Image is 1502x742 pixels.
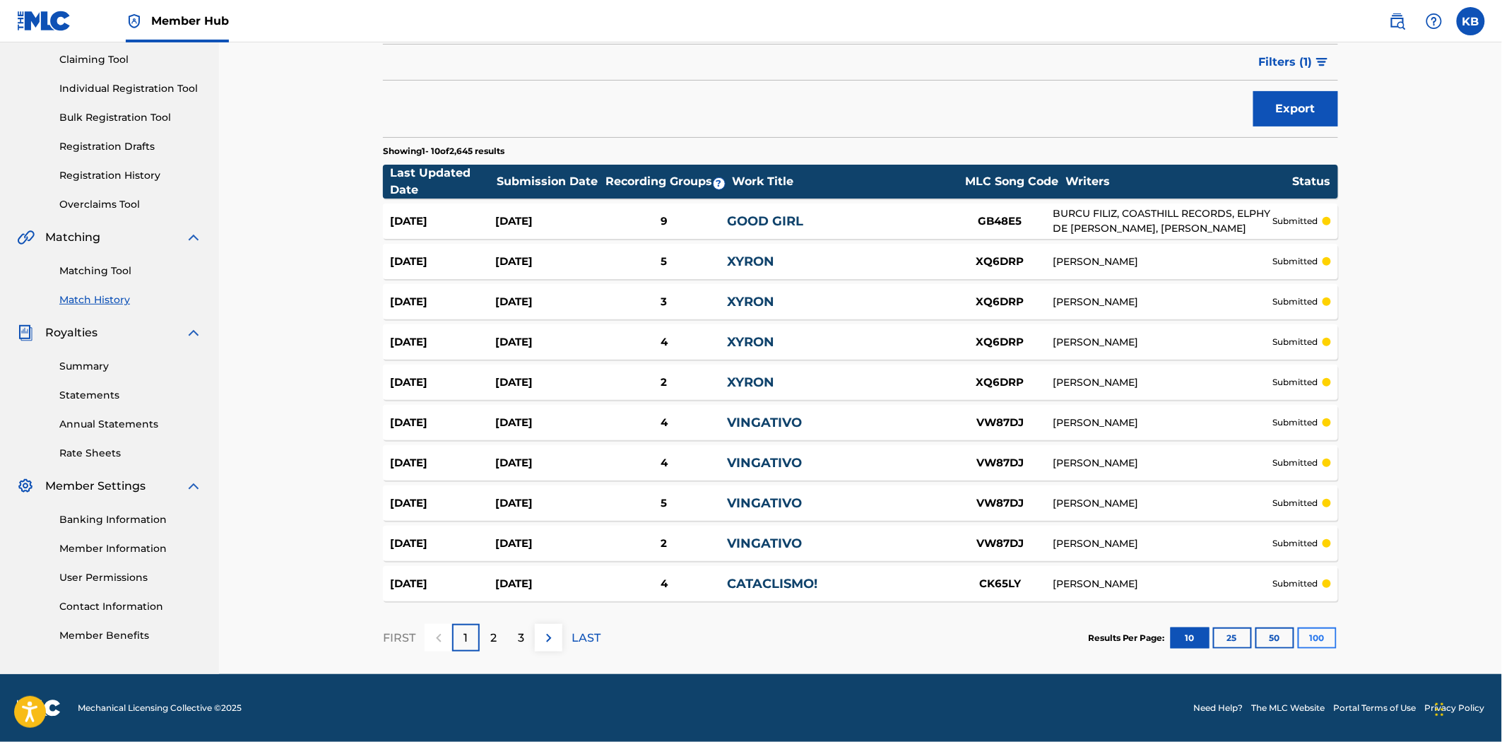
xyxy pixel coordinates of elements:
div: [DATE] [390,254,495,270]
a: VINGATIVO [727,415,802,430]
img: search [1389,13,1406,30]
div: VW87DJ [947,415,1053,431]
div: Work Title [732,173,958,190]
p: submitted [1273,255,1318,268]
button: 10 [1171,628,1210,649]
a: Member Information [59,541,202,556]
div: Writers [1066,173,1292,190]
div: [DATE] [495,334,601,351]
div: XQ6DRP [947,375,1053,391]
span: Matching [45,229,100,246]
a: The MLC Website [1252,702,1325,714]
p: submitted [1273,537,1318,550]
p: submitted [1273,416,1318,429]
div: [DATE] [390,213,495,230]
a: Match History [59,293,202,307]
div: [PERSON_NAME] [1053,295,1273,310]
div: XQ6DRP [947,294,1053,310]
a: CATACLISMO! [727,576,817,591]
div: [DATE] [495,495,601,512]
div: Submission Date [497,173,603,190]
a: Member Benefits [59,628,202,643]
div: User Menu [1457,7,1485,35]
div: [DATE] [495,213,601,230]
p: Showing 1 - 10 of 2,645 results [383,145,504,158]
div: [DATE] [495,536,601,552]
img: MLC Logo [17,11,71,31]
div: [PERSON_NAME] [1053,577,1273,591]
p: 1 [464,630,468,647]
a: Rate Sheets [59,446,202,461]
div: BURCU FILIZ, COASTHILL RECORDS, ELPHY DE [PERSON_NAME], [PERSON_NAME] [1053,206,1273,236]
img: logo [17,700,61,717]
div: [PERSON_NAME] [1053,375,1273,390]
a: Privacy Policy [1425,702,1485,714]
div: GB48E5 [947,213,1053,230]
div: [PERSON_NAME] [1053,335,1273,350]
div: Help [1420,7,1448,35]
div: [PERSON_NAME] [1053,416,1273,430]
div: 3 [601,294,727,310]
div: [DATE] [390,334,495,351]
div: 2 [601,375,727,391]
img: expand [185,229,202,246]
div: VW87DJ [947,495,1053,512]
img: expand [185,478,202,495]
span: Royalties [45,324,97,341]
img: Matching [17,229,35,246]
a: Public Search [1383,7,1412,35]
div: [DATE] [390,415,495,431]
iframe: Chat Widget [1431,674,1502,742]
button: 25 [1213,628,1252,649]
div: [PERSON_NAME] [1053,456,1273,471]
span: ? [714,178,725,189]
div: Drag [1436,688,1444,731]
img: help [1426,13,1443,30]
div: Last Updated Date [390,165,496,199]
div: MLC Song Code [959,173,1065,190]
span: Member Settings [45,478,146,495]
button: Filters (1) [1250,45,1338,80]
div: [DATE] [390,495,495,512]
div: [DATE] [390,375,495,391]
div: [PERSON_NAME] [1053,536,1273,551]
div: [DATE] [495,455,601,471]
img: Member Settings [17,478,34,495]
div: 4 [601,334,727,351]
p: LAST [572,630,601,647]
div: XQ6DRP [947,334,1053,351]
button: 100 [1298,628,1337,649]
div: [DATE] [390,455,495,471]
p: submitted [1273,336,1318,348]
p: 3 [518,630,524,647]
p: submitted [1273,215,1318,228]
a: Overclaims Tool [59,197,202,212]
a: VINGATIVO [727,495,802,511]
a: Summary [59,359,202,374]
a: Contact Information [59,599,202,614]
img: right [540,630,557,647]
div: VW87DJ [947,455,1053,471]
a: XYRON [727,294,774,310]
a: Matching Tool [59,264,202,278]
button: Export [1253,91,1338,126]
p: submitted [1273,295,1318,308]
div: [DATE] [495,294,601,310]
div: 5 [601,254,727,270]
a: Registration History [59,168,202,183]
p: submitted [1273,577,1318,590]
div: 2 [601,536,727,552]
div: Status [1293,173,1331,190]
p: FIRST [383,630,415,647]
a: Need Help? [1194,702,1243,714]
a: Banking Information [59,512,202,527]
p: Results Per Page: [1088,632,1169,644]
div: [DATE] [390,576,495,592]
a: User Permissions [59,570,202,585]
a: GOOD GIRL [727,213,803,229]
span: Mechanical Licensing Collective © 2025 [78,702,242,714]
a: Statements [59,388,202,403]
img: Top Rightsholder [126,13,143,30]
div: [DATE] [390,536,495,552]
